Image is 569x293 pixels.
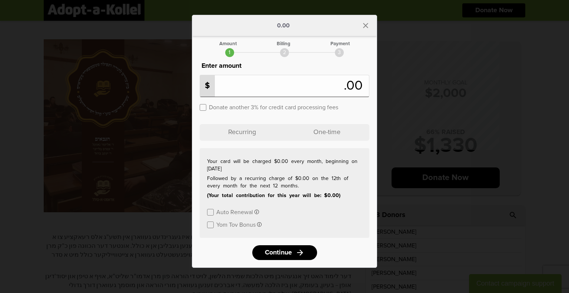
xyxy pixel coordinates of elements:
[344,79,366,93] span: .00
[277,41,290,46] div: Billing
[207,158,362,173] p: Your card will be charged $0.00 every month, beginning on [DATE]
[207,175,362,190] p: Followed by a recurring charge of $0.00 on the 12th of every month for the next 12 months.
[330,41,350,46] div: Payment
[200,124,284,141] p: Recurring
[209,103,338,110] label: Donate another 3% for credit card processing fees
[216,208,259,215] button: Auto Renewal
[265,249,292,256] span: Continue
[216,221,256,228] label: Yom Tov Bonus
[252,245,317,260] a: Continuearrow_forward
[296,248,305,257] i: arrow_forward
[277,23,290,29] p: 0.00
[284,124,369,141] p: One-time
[280,48,289,57] div: 2
[361,21,370,30] i: close
[335,48,344,57] div: 3
[216,208,253,215] label: Auto Renewal
[219,41,237,46] div: Amount
[200,61,369,71] p: Enter amount
[216,221,262,228] button: Yom Tov Bonus
[225,48,234,57] div: 1
[200,75,215,97] p: $
[207,192,362,199] p: (Your total contribution for this year will be: $0.00)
